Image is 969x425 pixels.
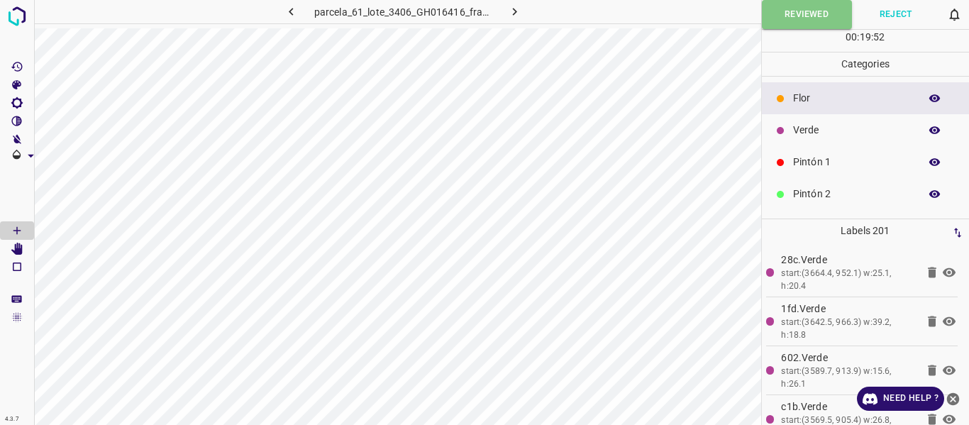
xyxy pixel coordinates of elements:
[846,30,857,45] p: 00
[781,351,917,365] p: 602.Verde
[781,267,917,292] div: start:(3664.4, 952.1) w:25.1, h:20.4
[944,387,962,411] button: close-help
[781,302,917,316] p: 1fd.Verde
[793,123,912,138] p: Verde
[781,316,917,341] div: start:(3642.5, 966.3) w:39.2, h:18.8
[860,30,871,45] p: 19
[873,30,885,45] p: 52
[857,387,944,411] a: Need Help ?
[846,30,885,52] div: : :
[781,399,917,414] p: c1b.Verde
[1,414,23,425] div: 4.3.7
[766,219,965,243] p: Labels 201
[314,4,492,23] h6: parcela_61_lote_3406_GH016416_frame_00056_54154.jpg
[4,4,30,29] img: logo
[781,365,917,390] div: start:(3589.7, 913.9) w:15.6, h:26.1
[793,155,912,170] p: Pintón 1
[781,253,917,267] p: 28c.Verde
[793,91,912,106] p: Flor
[793,187,912,202] p: Pintón 2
